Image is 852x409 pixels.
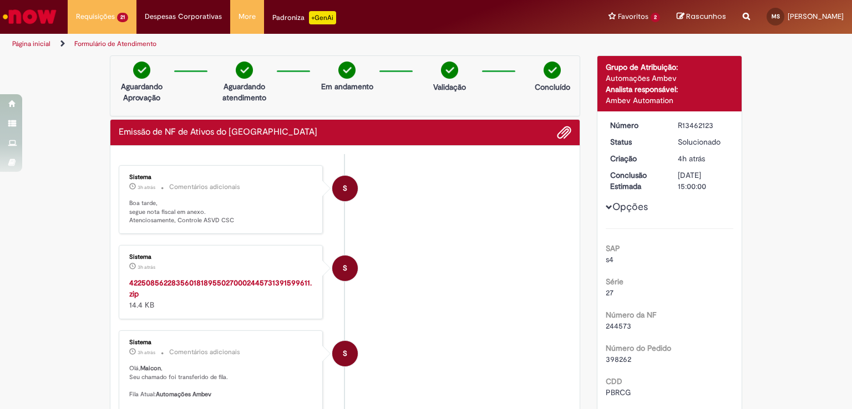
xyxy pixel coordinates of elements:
img: check-circle-green.png [338,62,356,79]
p: Aguardando atendimento [217,81,271,103]
span: 21 [117,13,128,22]
span: 398262 [606,354,631,364]
time: 29/08/2025 13:07:23 [138,264,155,270]
p: Validação [433,81,466,93]
span: Rascunhos [686,11,726,22]
a: Formulário de Atendimento [74,39,156,48]
span: S [343,340,347,367]
b: Automações Ambev [156,390,211,398]
img: check-circle-green.png [544,62,561,79]
b: SAP [606,243,620,253]
div: Analista responsável: [606,84,734,95]
span: S [343,255,347,282]
small: Comentários adicionais [169,347,240,357]
span: 244573 [606,321,631,331]
div: R13462123 [678,120,729,131]
img: check-circle-green.png [441,62,458,79]
div: System [332,176,358,201]
div: Sistema [129,339,314,346]
p: Em andamento [321,81,373,92]
b: Número da NF [606,310,656,320]
a: Página inicial [12,39,50,48]
div: System [332,341,358,366]
b: CDD [606,376,622,386]
span: [PERSON_NAME] [788,12,844,21]
div: Grupo de Atribuição: [606,62,734,73]
div: Sistema [129,254,314,260]
p: Aguardando Aprovação [115,81,169,103]
span: S [343,175,347,202]
b: Maicon [140,364,161,372]
button: Adicionar anexos [557,125,571,140]
div: Automações Ambev [606,73,734,84]
time: 29/08/2025 13:07:21 [138,349,155,356]
dt: Número [602,120,670,131]
b: Número do Pedido [606,343,671,353]
div: Sistema [332,255,358,281]
span: Requisições [76,11,115,22]
span: PBRCG [606,387,631,397]
span: More [239,11,256,22]
img: check-circle-green.png [236,62,253,79]
div: 29/08/2025 12:11:09 [678,153,729,164]
span: 27 [606,288,613,298]
time: 29/08/2025 13:07:23 [138,184,155,191]
span: 4h atrás [678,154,705,163]
b: Série [606,277,623,287]
span: 3h atrás [138,264,155,270]
dt: Conclusão Estimada [602,170,670,192]
div: [DATE] 15:00:00 [678,170,729,192]
span: MS [772,13,780,20]
a: Rascunhos [677,12,726,22]
a: 42250856228356018189550270002445731391599611.zip [129,278,312,299]
time: 29/08/2025 12:11:09 [678,154,705,163]
ul: Trilhas de página [8,34,560,54]
img: ServiceNow [1,6,58,28]
dt: Criação [602,153,670,164]
div: Solucionado [678,136,729,147]
img: check-circle-green.png [133,62,150,79]
div: 14.4 KB [129,277,314,310]
div: Padroniza [272,11,336,24]
div: Ambev Automation [606,95,734,106]
span: s4 [606,254,613,264]
span: 3h atrás [138,349,155,356]
span: Favoritos [618,11,648,22]
h2: Emissão de NF de Ativos do ASVD Histórico de tíquete [119,127,317,137]
p: +GenAi [309,11,336,24]
span: 3h atrás [138,184,155,191]
div: Sistema [129,174,314,181]
p: Boa tarde, segue nota fiscal em anexo. Atenciosamente, Controle ASVD CSC [129,199,314,225]
small: Comentários adicionais [169,182,240,192]
dt: Status [602,136,670,147]
span: Despesas Corporativas [145,11,222,22]
p: Concluído [535,81,570,93]
span: 2 [651,13,660,22]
